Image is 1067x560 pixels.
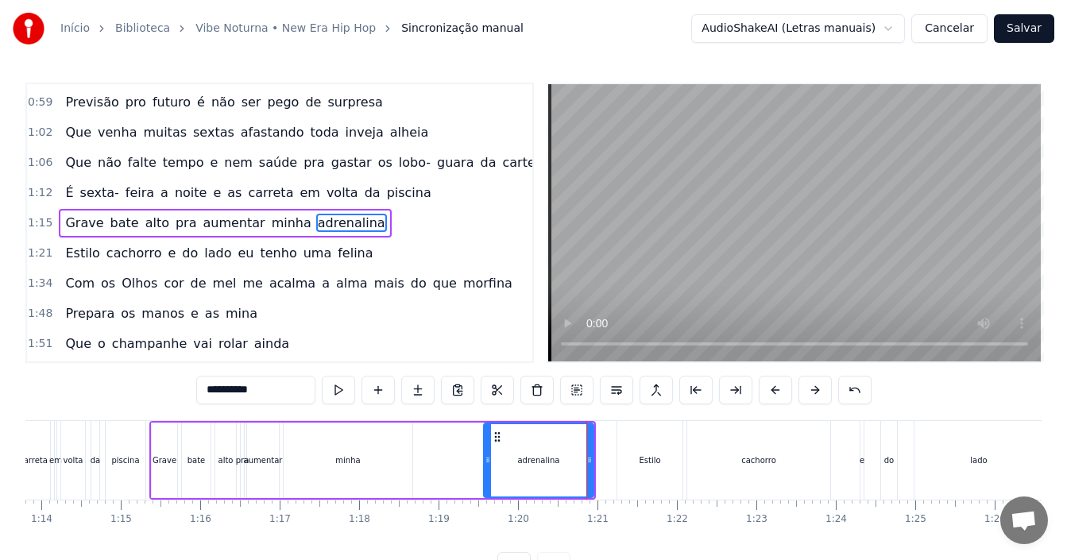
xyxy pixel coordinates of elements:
img: youka [13,13,44,44]
span: os [377,153,394,172]
span: cor [162,274,185,292]
span: afastando [239,123,306,141]
span: os [99,274,117,292]
div: da [91,454,100,466]
div: 1:15 [110,513,132,526]
span: alto [144,214,171,232]
span: alheia [389,123,430,141]
span: pra [302,153,327,172]
span: guara [435,153,475,172]
button: Cancelar [911,14,988,43]
span: e [208,153,219,172]
span: inveja [344,123,385,141]
span: e [167,244,178,262]
div: lado [970,454,987,466]
span: o [96,334,107,353]
span: carteira [501,153,553,172]
span: não [96,153,123,172]
div: cachorro [741,454,776,466]
span: da [363,183,382,202]
a: Biblioteca [115,21,170,37]
div: Grave [153,454,176,466]
span: lado [203,244,233,262]
div: 1:18 [349,513,370,526]
a: Bate-papo aberto [1000,496,1048,544]
span: de [303,93,323,111]
span: nem [222,153,254,172]
div: 1:21 [587,513,609,526]
span: tenho [258,244,298,262]
div: aumentar [244,454,283,466]
span: 1:12 [28,185,52,201]
span: Olhos [120,274,159,292]
span: sextas [191,123,236,141]
span: ser [240,93,263,111]
span: bate [109,214,141,232]
span: 1:48 [28,306,52,322]
span: alma [334,274,369,292]
span: futuro [151,93,192,111]
span: venha [96,123,138,141]
span: acalma [268,274,317,292]
span: pego [265,93,300,111]
span: adrenalina [316,214,387,232]
span: que [431,274,458,292]
span: Sincronização manual [401,21,524,37]
div: bate [187,454,206,466]
span: toda [309,123,341,141]
span: surpresa [326,93,384,111]
span: as [226,183,243,202]
span: é [195,93,207,111]
span: e [211,183,222,202]
div: e [860,454,864,466]
span: Estilo [64,244,101,262]
span: em [298,183,321,202]
span: vai [191,334,214,353]
span: cachorro [105,244,164,262]
nav: breadcrumb [60,21,524,37]
span: Grave [64,214,105,232]
div: volta [64,454,83,466]
span: noite [173,183,209,202]
div: alto [218,454,234,466]
span: volta [325,183,360,202]
span: 0:59 [28,95,52,110]
span: 1:34 [28,276,52,292]
span: muitas [141,123,188,141]
span: a [320,274,331,292]
span: e [189,304,200,322]
span: É [64,183,75,202]
span: feira [124,183,156,202]
span: mel [211,274,238,292]
span: lobo- [397,153,432,172]
span: minha [270,214,313,232]
div: 1:20 [508,513,529,526]
span: da [478,153,497,172]
span: Prepara [64,304,116,322]
span: aumentar [201,214,266,232]
span: mais [373,274,406,292]
div: 1:23 [746,513,767,526]
span: Que [64,123,93,141]
span: tempo [161,153,206,172]
span: uma [302,244,334,262]
div: em [49,454,62,466]
span: pro [124,93,148,111]
span: Que [64,334,93,353]
span: gastar [330,153,373,172]
div: minha [335,454,360,466]
div: 1:25 [905,513,926,526]
div: 1:26 [984,513,1006,526]
a: Vibe Noturna • New Era Hip Hop [195,21,376,37]
span: a [159,183,170,202]
span: eu [237,244,256,262]
span: Previsão [64,93,120,111]
span: 1:21 [28,245,52,261]
span: felina [336,244,374,262]
span: carreta [246,183,295,202]
a: Início [60,21,90,37]
button: Salvar [994,14,1054,43]
span: me [241,274,264,292]
div: pra [236,454,249,466]
span: de [189,274,208,292]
